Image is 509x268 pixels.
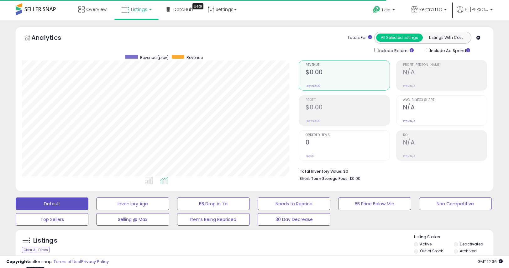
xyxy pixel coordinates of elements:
small: Prev: N/A [403,119,415,123]
a: Privacy Policy [81,259,109,265]
small: Prev: $0.00 [306,84,320,88]
small: Prev: $0.00 [306,119,320,123]
button: 30 Day Decrease [258,213,330,226]
strong: Copyright [6,259,29,265]
label: Deactivated [460,241,483,247]
span: ROI [403,134,487,137]
h5: Analytics [31,33,73,44]
small: Prev: 0 [306,154,314,158]
h2: $0.00 [306,104,389,112]
div: Clear All Filters [22,247,50,253]
h2: N/A [403,104,487,112]
small: Prev: N/A [403,154,415,158]
i: Get Help [373,6,380,13]
button: Listings With Cost [422,34,469,42]
li: $0 [300,167,482,175]
button: Default [16,197,88,210]
div: Include Returns [370,47,421,54]
label: Active [420,241,432,247]
label: Archived [460,248,477,254]
button: Inventory Age [96,197,169,210]
small: Prev: N/A [403,84,415,88]
button: All Selected Listings [376,34,423,42]
span: Listings [131,6,147,13]
button: Non Competitive [419,197,492,210]
div: Tooltip anchor [192,3,203,9]
span: Overview [86,6,107,13]
div: Totals For [348,35,372,41]
span: Avg. Buybox Share [403,98,487,102]
b: Total Inventory Value: [300,169,342,174]
span: Revenue (prev) [140,55,169,60]
span: Profit [PERSON_NAME] [403,63,487,67]
a: Hi [PERSON_NAME] [457,6,493,20]
span: 2025-09-11 12:36 GMT [477,259,503,265]
span: Revenue [306,63,389,67]
a: Terms of Use [54,259,80,265]
h5: Listings [33,236,57,245]
span: $0.00 [349,176,360,181]
span: Ordered Items [306,134,389,137]
span: Revenue [186,55,203,60]
label: Out of Stock [420,248,443,254]
button: BB Price Below Min [338,197,411,210]
div: Include Ad Spend [421,47,480,54]
span: Help [382,7,391,13]
span: Profit [306,98,389,102]
span: DataHub [173,6,193,13]
span: Hi [PERSON_NAME] [465,6,488,13]
button: Top Sellers [16,213,88,226]
button: BB Drop in 7d [177,197,250,210]
a: Help [368,1,401,20]
div: seller snap | | [6,259,109,265]
p: Listing States: [414,234,493,240]
button: Needs to Reprice [258,197,330,210]
h2: N/A [403,69,487,77]
span: Zentra LLC [419,6,442,13]
h2: $0.00 [306,69,389,77]
b: Short Term Storage Fees: [300,176,349,181]
h2: 0 [306,139,389,147]
h2: N/A [403,139,487,147]
button: Items Being Repriced [177,213,250,226]
button: Selling @ Max [96,213,169,226]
